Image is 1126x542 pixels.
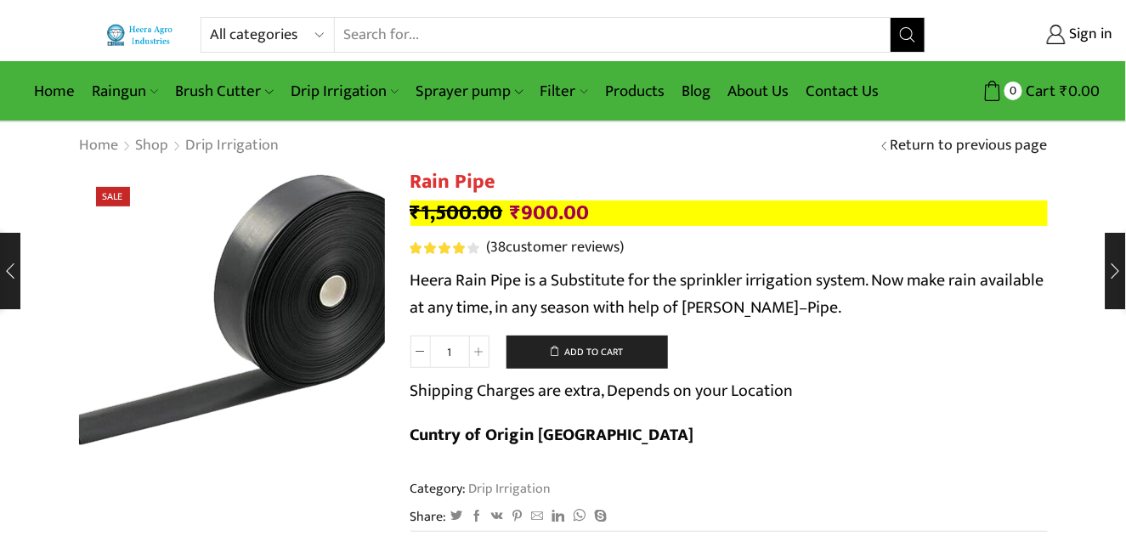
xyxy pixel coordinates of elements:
[410,242,483,254] span: 38
[335,18,891,52] input: Search for...
[431,336,469,368] input: Product quantity
[135,135,170,157] a: Shop
[410,170,1048,195] h1: Rain Pipe
[951,20,1113,50] a: Sign in
[410,479,552,499] span: Category:
[410,507,447,527] span: Share:
[891,18,925,52] button: Search button
[511,195,522,230] span: ₹
[83,71,167,111] a: Raingun
[410,195,503,230] bdi: 1,500.00
[719,71,797,111] a: About Us
[407,71,531,111] a: Sprayer pump
[532,71,597,111] a: Filter
[1061,78,1101,104] bdi: 0.00
[511,195,590,230] bdi: 900.00
[410,242,479,254] div: Rated 4.13 out of 5
[25,71,83,111] a: Home
[410,377,794,404] p: Shipping Charges are extra, Depends on your Location
[797,71,887,111] a: Contact Us
[673,71,719,111] a: Blog
[487,237,625,259] a: (38customer reviews)
[1022,80,1056,103] span: Cart
[96,187,130,206] span: Sale
[410,242,467,254] span: Rated out of 5 based on customer ratings
[79,135,280,157] nav: Breadcrumb
[597,71,673,111] a: Products
[1066,24,1113,46] span: Sign in
[891,135,1048,157] a: Return to previous page
[167,71,281,111] a: Brush Cutter
[467,477,552,500] a: Drip Irrigation
[506,336,668,370] button: Add to cart
[282,71,407,111] a: Drip Irrigation
[942,76,1101,107] a: 0 Cart ₹0.00
[79,135,120,157] a: Home
[1004,82,1022,99] span: 0
[1061,78,1069,104] span: ₹
[410,195,422,230] span: ₹
[491,234,506,260] span: 38
[410,266,1044,322] span: Heera Rain Pipe is a Substitute for the sprinkler irrigation system. Now make rain available at a...
[185,135,280,157] a: Drip Irrigation
[410,421,694,449] b: Cuntry of Origin [GEOGRAPHIC_DATA]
